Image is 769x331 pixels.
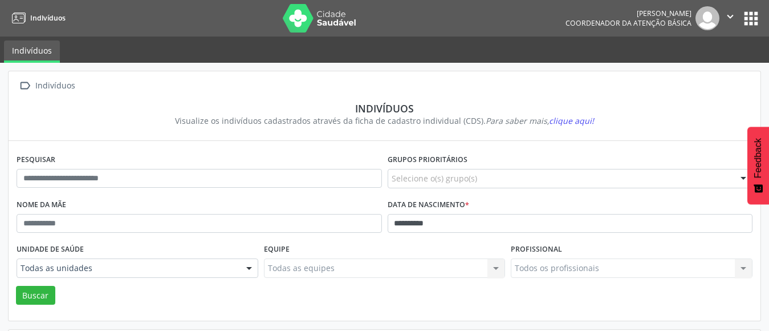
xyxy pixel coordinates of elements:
[392,172,477,184] span: Selecione o(s) grupo(s)
[33,78,77,94] div: Indivíduos
[549,115,594,126] span: clique aqui!
[25,115,744,127] div: Visualize os indivíduos cadastrados através da ficha de cadastro individual (CDS).
[511,241,562,259] label: Profissional
[25,102,744,115] div: Indivíduos
[741,9,761,29] button: apps
[17,196,66,214] label: Nome da mãe
[21,263,235,274] span: Todas as unidades
[16,286,55,305] button: Buscar
[719,6,741,30] button: 
[17,78,33,94] i: 
[695,6,719,30] img: img
[747,127,769,204] button: Feedback - Mostrar pesquisa
[4,41,60,63] a: Indivíduos
[8,9,66,27] a: Indivíduos
[388,196,469,214] label: Data de nascimento
[753,138,763,178] span: Feedback
[565,18,691,28] span: Coordenador da Atenção Básica
[30,13,66,23] span: Indivíduos
[565,9,691,18] div: [PERSON_NAME]
[17,78,77,94] a:  Indivíduos
[264,241,290,259] label: Equipe
[486,115,594,126] i: Para saber mais,
[724,10,737,23] i: 
[388,151,467,169] label: Grupos prioritários
[17,151,55,169] label: Pesquisar
[17,241,84,259] label: Unidade de saúde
